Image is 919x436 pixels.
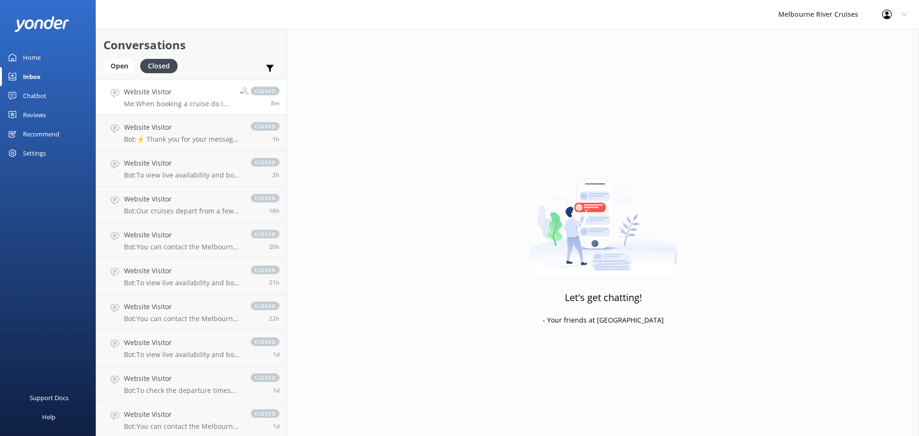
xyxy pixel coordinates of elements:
[124,409,241,420] h4: Website Visitor
[103,60,140,71] a: Open
[124,158,241,168] h4: Website Visitor
[251,266,280,274] span: closed
[23,144,46,163] div: Settings
[124,230,241,240] h4: Website Visitor
[251,158,280,167] span: closed
[140,60,182,71] a: Closed
[251,122,280,131] span: closed
[96,79,287,115] a: Website VisitorMe:When booking a cruise do I pay in full - yes, payment should be done in full.cl...
[124,422,241,431] p: Bot: You can contact the Melbourne River Cruises team by emailing [EMAIL_ADDRESS][DOMAIN_NAME]. F...
[251,302,280,310] span: closed
[124,207,241,215] p: Bot: Our cruises depart from a few different locations along [GEOGRAPHIC_DATA] and Federation [GE...
[124,266,241,276] h4: Website Visitor
[124,194,241,204] h4: Website Visitor
[543,315,664,325] p: - Your friends at [GEOGRAPHIC_DATA]
[23,48,41,67] div: Home
[30,388,68,407] div: Support Docs
[124,314,241,323] p: Bot: You can contact the Melbourne River Cruises team by emailing [EMAIL_ADDRESS][DOMAIN_NAME]. V...
[565,290,642,305] h3: Let's get chatting!
[269,279,280,287] span: Sep 04 2025 02:16pm (UTC +10:00) Australia/Sydney
[269,314,280,323] span: Sep 04 2025 01:19pm (UTC +10:00) Australia/Sydney
[251,337,280,346] span: closed
[103,59,135,73] div: Open
[96,223,287,258] a: Website VisitorBot:You can contact the Melbourne River Cruises team by emailing [EMAIL_ADDRESS][D...
[124,100,233,108] p: Me: When booking a cruise do I pay in full - yes, payment should be done in full.
[23,86,46,105] div: Chatbot
[96,330,287,366] a: Website VisitorBot:To view live availability and book your Melbourne River Cruise experience, ple...
[251,194,280,202] span: closed
[273,350,280,358] span: Sep 04 2025 09:50am (UTC +10:00) Australia/Sydney
[124,350,241,359] p: Bot: To view live availability and book your Melbourne River Cruise experience, please visit: [UR...
[140,59,178,73] div: Closed
[103,36,280,54] h2: Conversations
[14,16,69,32] img: yonder-white-logo.png
[124,279,241,287] p: Bot: To view live availability and book your Melbourne River Cruise experience, please visit [URL...
[124,302,241,312] h4: Website Visitor
[251,87,280,95] span: closed
[273,422,280,430] span: Sep 03 2025 10:15pm (UTC +10:00) Australia/Sydney
[124,135,241,144] p: Bot: ⚡ Thank you for your message. Our office hours are Mon - Fri 9.30am - 5pm. We'll get back to...
[23,67,41,86] div: Inbox
[124,87,233,97] h4: Website Visitor
[96,366,287,402] a: Website VisitorBot:To check the departure times for the Ports & Docklands Cruise, please visit [U...
[269,243,280,251] span: Sep 04 2025 02:59pm (UTC +10:00) Australia/Sydney
[42,407,56,426] div: Help
[124,171,241,179] p: Bot: To view live availability and book your Melbourne River Cruise experience, click [URL][DOMAI...
[251,409,280,418] span: closed
[273,386,280,394] span: Sep 04 2025 08:59am (UTC +10:00) Australia/Sydney
[272,135,280,143] span: Sep 05 2025 10:44am (UTC +10:00) Australia/Sydney
[251,373,280,382] span: closed
[124,386,241,395] p: Bot: To check the departure times for the Ports & Docklands Cruise, please visit [URL][DOMAIN_NAM...
[96,294,287,330] a: Website VisitorBot:You can contact the Melbourne River Cruises team by emailing [EMAIL_ADDRESS][D...
[96,151,287,187] a: Website VisitorBot:To view live availability and book your Melbourne River Cruise experience, cli...
[251,230,280,238] span: closed
[124,373,241,384] h4: Website Visitor
[124,337,241,348] h4: Website Visitor
[23,105,46,124] div: Reviews
[272,171,280,179] span: Sep 05 2025 09:47am (UTC +10:00) Australia/Sydney
[124,122,241,133] h4: Website Visitor
[23,124,59,144] div: Recommend
[96,258,287,294] a: Website VisitorBot:To view live availability and book your Melbourne River Cruise experience, ple...
[96,187,287,223] a: Website VisitorBot:Our cruises depart from a few different locations along [GEOGRAPHIC_DATA] and ...
[271,99,280,107] span: Sep 05 2025 11:42am (UTC +10:00) Australia/Sydney
[96,115,287,151] a: Website VisitorBot:⚡ Thank you for your message. Our office hours are Mon - Fri 9.30am - 5pm. We'...
[529,158,677,278] img: artwork of a man stealing a conversation from at giant smartphone
[124,243,241,251] p: Bot: You can contact the Melbourne River Cruises team by emailing [EMAIL_ADDRESS][DOMAIN_NAME]. V...
[269,207,280,215] span: Sep 04 2025 05:21pm (UTC +10:00) Australia/Sydney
